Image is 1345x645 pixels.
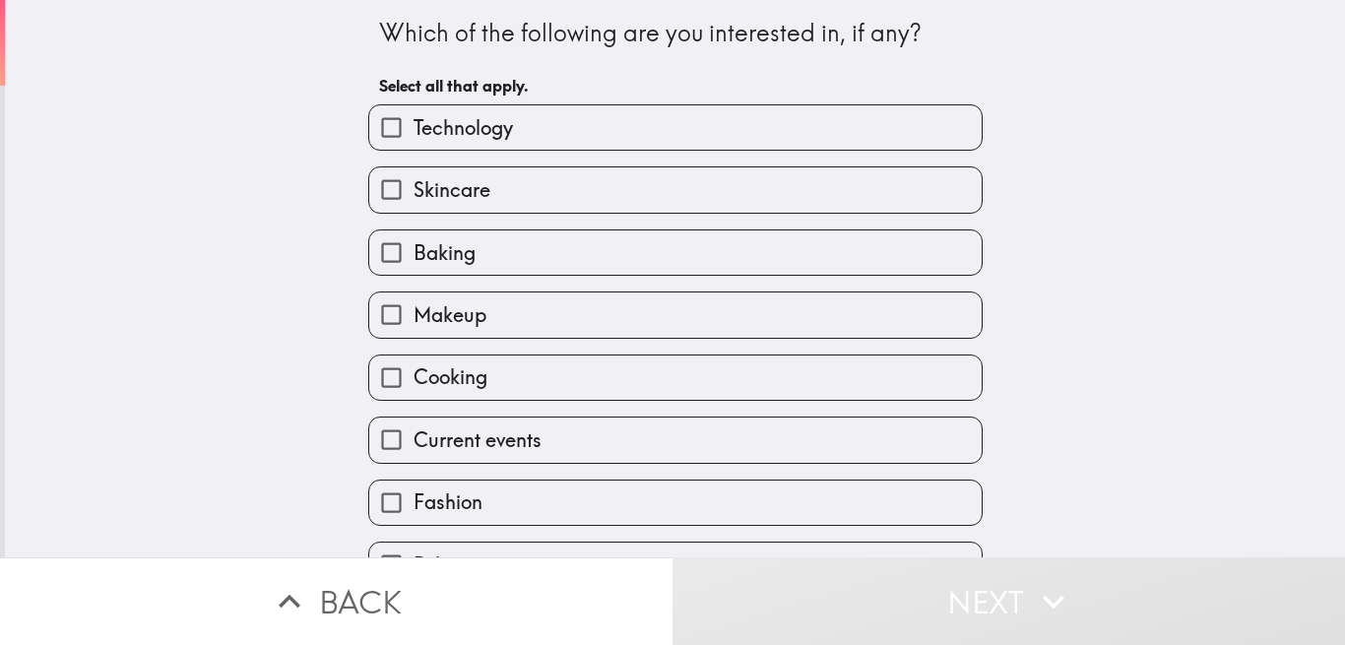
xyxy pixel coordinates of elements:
button: Makeup [369,292,982,337]
button: Skincare [369,167,982,212]
span: Skincare [414,176,490,204]
span: Fashion [414,488,482,516]
span: Cooking [414,363,487,391]
button: Politics [369,543,982,587]
button: Cooking [369,355,982,400]
span: Makeup [414,301,486,329]
h6: Select all that apply. [379,75,972,97]
span: Current events [414,426,542,454]
div: Which of the following are you interested in, if any? [379,17,972,50]
button: Current events [369,418,982,462]
button: Next [672,557,1345,645]
span: Baking [414,239,476,267]
button: Baking [369,230,982,275]
span: Politics [414,551,476,579]
button: Technology [369,105,982,150]
button: Fashion [369,481,982,525]
span: Technology [414,114,513,142]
